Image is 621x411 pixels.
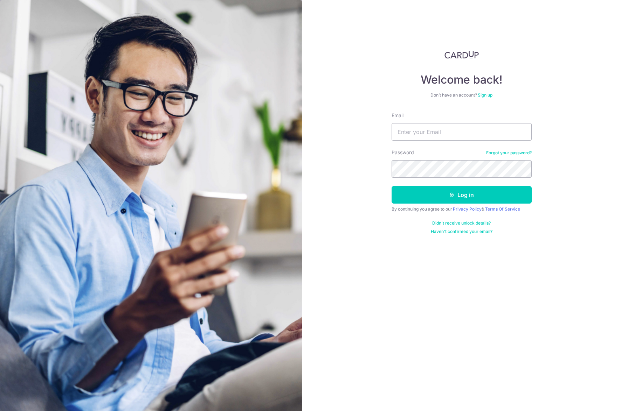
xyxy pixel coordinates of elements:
img: CardUp Logo [444,50,479,59]
h4: Welcome back! [392,73,532,87]
a: Privacy Policy [453,206,482,212]
a: Terms Of Service [485,206,520,212]
div: Don’t have an account? [392,92,532,98]
div: By continuing you agree to our & [392,206,532,212]
a: Haven't confirmed your email? [431,229,492,234]
label: Password [392,149,414,156]
button: Log in [392,186,532,204]
label: Email [392,112,403,119]
input: Enter your Email [392,123,532,141]
a: Forgot your password? [486,150,532,156]
a: Didn't receive unlock details? [432,220,491,226]
a: Sign up [478,92,492,98]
